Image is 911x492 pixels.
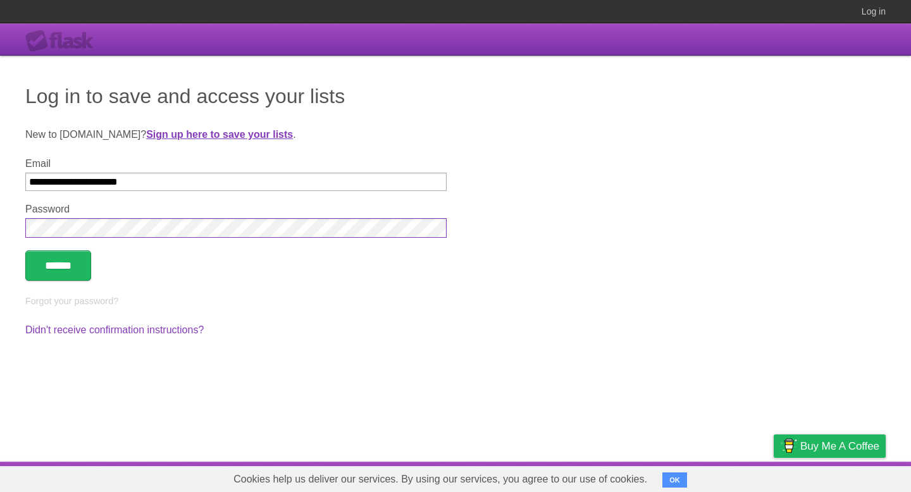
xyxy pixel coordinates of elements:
div: Flask [25,30,101,52]
a: Developers [647,465,698,489]
a: Sign up here to save your lists [146,129,293,140]
a: Forgot your password? [25,296,118,306]
a: Didn't receive confirmation instructions? [25,324,204,335]
a: Terms [714,465,742,489]
h1: Log in to save and access your lists [25,81,886,111]
span: Buy me a coffee [800,435,879,457]
button: OK [662,472,687,488]
a: Privacy [757,465,790,489]
a: About [605,465,632,489]
a: Suggest a feature [806,465,886,489]
p: New to [DOMAIN_NAME]? . [25,127,886,142]
span: Cookies help us deliver our services. By using our services, you agree to our use of cookies. [221,467,660,492]
a: Buy me a coffee [774,434,886,458]
img: Buy me a coffee [780,435,797,457]
label: Password [25,204,447,215]
label: Email [25,158,447,169]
